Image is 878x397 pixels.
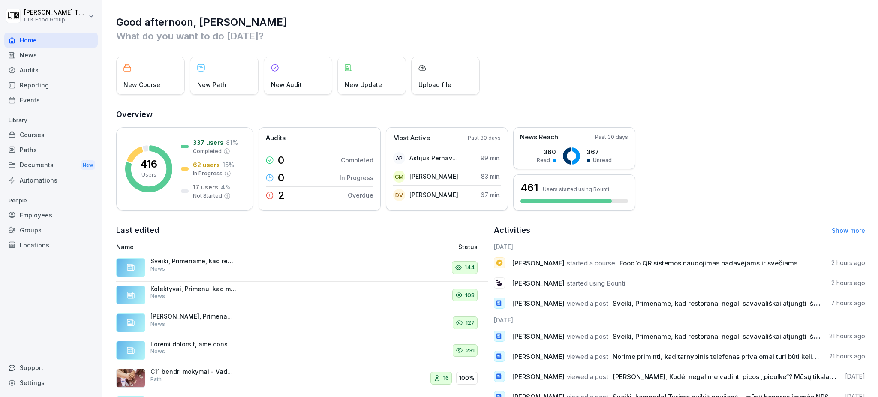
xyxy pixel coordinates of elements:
[278,173,284,183] p: 0
[4,63,98,78] a: Audits
[4,157,98,173] a: DocumentsNew
[4,238,98,253] a: Locations
[4,360,98,375] div: Support
[116,364,488,392] a: C11 bendri mokymai - Vadovas ir aptarnaujantis personalasPath16100%
[393,133,430,143] p: Most Active
[116,337,488,365] a: Loremi dolorsit, ame consectetu adipiscin elitseddoe temp inci utlabore etdo magnaaliq enima mini...
[845,372,865,381] p: [DATE]
[278,190,285,201] p: 2
[567,259,615,267] span: started a course
[832,227,865,234] a: Show more
[116,242,350,251] p: Name
[409,172,458,181] p: [PERSON_NAME]
[193,170,223,177] p: In Progress
[409,153,459,162] p: Astijus Pernavas
[567,352,608,361] span: viewed a post
[567,299,608,307] span: viewed a post
[481,172,501,181] p: 83 min.
[512,332,565,340] span: [PERSON_NAME]
[266,133,286,143] p: Audits
[278,155,284,165] p: 0
[466,319,475,327] p: 127
[567,332,608,340] span: viewed a post
[537,147,556,156] p: 360
[193,160,220,169] p: 62 users
[465,291,475,300] p: 108
[4,48,98,63] div: News
[465,263,475,272] p: 144
[537,156,550,164] p: Read
[567,279,625,287] span: started using Bounti
[4,127,98,142] div: Courses
[481,153,501,162] p: 99 min.
[418,80,451,89] p: Upload file
[116,108,865,120] h2: Overview
[150,340,236,348] p: Loremi dolorsit, ame consectetu adipiscin elitseddoe temp inci utlabore etdo magnaaliq enima mini...
[4,223,98,238] a: Groups
[116,369,145,388] img: lghhmggza33zvhb87apokydc.png
[4,33,98,48] a: Home
[393,189,405,201] div: DV
[226,138,238,147] p: 81 %
[193,138,223,147] p: 337 users
[140,159,157,169] p: 416
[4,173,98,188] div: Automations
[123,80,160,89] p: New Course
[512,352,565,361] span: [PERSON_NAME]
[271,80,302,89] p: New Audit
[409,190,458,199] p: [PERSON_NAME]
[116,15,865,29] h1: Good afternoon, [PERSON_NAME]
[197,80,226,89] p: New Path
[466,346,475,355] p: 231
[150,292,165,300] p: News
[543,186,609,192] p: Users started using Bounti
[468,134,501,142] p: Past 30 days
[141,171,156,179] p: Users
[494,224,530,236] h2: Activities
[193,192,222,200] p: Not Started
[150,320,165,328] p: News
[567,373,608,381] span: viewed a post
[24,17,87,23] p: LTK Food Group
[831,299,865,307] p: 7 hours ago
[4,93,98,108] a: Events
[150,265,165,273] p: News
[116,282,488,310] a: Kolektyvai, Primenu, kad mūsų tikslas – Google reitingas ne mažiau kaip < 4 balai ir atsiliepimų ...
[593,156,612,164] p: Unread
[494,316,866,325] h6: [DATE]
[481,190,501,199] p: 67 min.
[512,259,565,267] span: [PERSON_NAME]
[520,132,558,142] p: News Reach
[4,114,98,127] p: Library
[587,147,612,156] p: 367
[341,156,373,165] p: Completed
[443,374,449,382] p: 16
[193,147,222,155] p: Completed
[193,183,218,192] p: 17 users
[829,352,865,361] p: 21 hours ago
[520,180,538,195] h3: 461
[393,171,405,183] div: GM
[831,259,865,267] p: 2 hours ago
[116,224,488,236] h2: Last edited
[345,80,382,89] p: New Update
[150,313,236,320] p: [PERSON_NAME], Primename svarbius punktus: 1. Viename kvite negali būti kartu staff patiekalai ir...
[595,133,628,141] p: Past 30 days
[512,373,565,381] span: [PERSON_NAME]
[150,257,236,265] p: Sveiki, Primename, kad restoranai negali savavališkai atjungti išvežimų platformų. • Atjungimas g...
[4,142,98,157] a: Paths
[459,374,475,382] p: 100%
[150,368,236,376] p: C11 bendri mokymai - Vadovas ir aptarnaujantis personalas
[829,332,865,340] p: 21 hours ago
[4,78,98,93] a: Reporting
[619,259,797,267] span: Food'o QR sistemos naudojimas padavėjams ir svečiams
[4,157,98,173] div: Documents
[150,348,165,355] p: News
